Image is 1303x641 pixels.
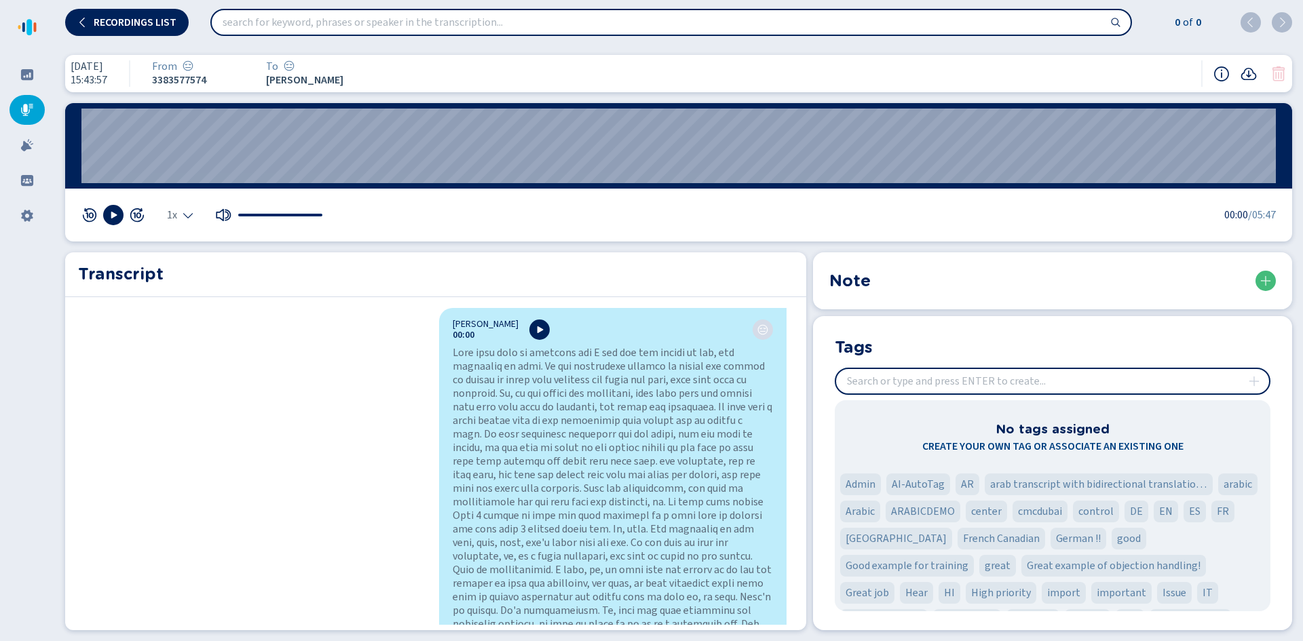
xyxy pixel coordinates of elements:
span: [DATE] [71,60,107,73]
span: /05:47 [1248,207,1276,223]
div: Tag 'arab transcript with bidirectional translation 'fashion'' [985,473,1213,495]
div: Tag 'HI' [939,582,960,604]
span: of [1180,14,1193,31]
svg: groups-filled [20,174,34,187]
span: IT [1203,585,1213,601]
div: Tag 'German !!' [1051,528,1106,549]
h2: Tags [835,335,873,357]
svg: jump-forward [129,207,145,223]
span: center [971,503,1002,520]
div: Neutral sentiment [284,60,295,73]
span: Arabic [846,503,875,520]
div: Tag 'AI-AutoTag' [886,473,950,495]
div: Neutral sentiment [757,324,768,335]
span: AR [961,476,974,492]
div: Groups [10,166,45,195]
div: Settings [10,201,45,231]
svg: play [534,324,545,335]
svg: dashboard-filled [20,68,34,81]
svg: chevron-right [1277,17,1287,28]
svg: icon-emoji-neutral [284,60,295,71]
div: Recordings [10,95,45,125]
svg: info-circle [1213,66,1230,82]
div: Tag 'ES' [1184,501,1206,522]
span: control [1078,503,1114,520]
div: Tag 'ARABICDEMO' [886,501,960,522]
svg: chevron-down [183,210,193,220]
svg: search [1110,17,1121,28]
span: High priority [971,585,1031,601]
svg: plus [1249,376,1260,387]
div: Tag 'import' [1042,582,1086,604]
div: Tag 'Hear' [900,582,933,604]
span: 00:00 [1224,207,1248,223]
span: 3383577574 [152,74,233,86]
div: Tag 'Great example of objection handling!' [1021,555,1206,577]
span: EN [1159,503,1173,520]
h2: Transcript [78,262,793,286]
span: From [152,60,177,73]
button: Recordings list [65,9,189,36]
svg: mic-fill [20,103,34,117]
button: previous (shift + ENTER) [1241,12,1261,33]
span: [GEOGRAPHIC_DATA] [846,530,947,547]
div: Tag 'control' [1073,501,1119,522]
span: ES [1189,503,1201,520]
div: Tag 'Good example for training' [840,555,974,577]
div: Tag 'Low priority' [933,609,1001,631]
span: arab transcript with bidirectional translation 'fashion' [990,476,1207,492]
svg: volume-up-fill [215,207,231,223]
span: Great example of objection handling! [1027,558,1201,574]
div: Tag 'FR' [1211,501,1234,522]
span: Issue [1163,585,1186,601]
div: Tag 'French Canadian' [958,528,1045,549]
span: [PERSON_NAME] [266,74,347,86]
svg: plus [1260,275,1271,286]
div: No transcription available for this party. [183,60,193,73]
span: Good example for training [846,558,968,574]
span: HI [944,585,955,601]
div: Select the playback speed [167,210,193,220]
div: Tag 'medicine' [1006,609,1059,631]
div: Tag 'good' [1112,528,1146,549]
span: FR [1217,503,1229,520]
svg: icon-emoji-neutral [183,60,193,71]
span: AI-AutoTag [892,476,945,492]
span: Admin [846,476,875,492]
div: Tag 'Issue' [1157,582,1192,604]
div: Tag 'IT' [1197,582,1218,604]
span: Recordings list [94,17,176,28]
svg: chevron-left [77,17,88,28]
span: arabic [1224,476,1252,492]
div: Tag 'Admin' [840,473,881,495]
div: Tag 'Francia' [840,528,952,549]
span: German !! [1056,530,1101,547]
svg: chevron-left [1245,17,1256,28]
span: 15:43:57 [71,74,107,86]
div: Tag 'AR' [956,473,979,495]
svg: play [108,210,119,220]
div: Tag 'mental' [1065,609,1110,631]
span: Hear [905,585,928,601]
input: search for keyword, phrases or speaker in the transcription... [212,10,1131,35]
svg: alarm-filled [20,138,34,152]
span: important [1097,585,1146,601]
div: Alarms [10,130,45,160]
div: Tag 'Arabic' [840,501,880,522]
button: Your role doesn't allow you to delete this conversation [1270,66,1287,82]
div: Tag 'nan' [1116,609,1144,631]
span: Create your own tag or associate an existing one [922,438,1184,454]
span: 0 [1193,14,1201,31]
div: Tag 'important' [1091,582,1152,604]
span: 1x [167,210,177,220]
span: French Canadian [963,530,1040,547]
span: import [1047,585,1080,601]
div: Tag 'EN' [1154,501,1178,522]
div: Tag 'High priority' [966,582,1036,604]
button: Mute [215,207,231,223]
svg: cloud-arrow-down-fill [1241,66,1257,82]
div: Tag 'arabic' [1218,473,1258,495]
span: great [985,558,1011,574]
div: Tag 'great' [979,555,1016,577]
